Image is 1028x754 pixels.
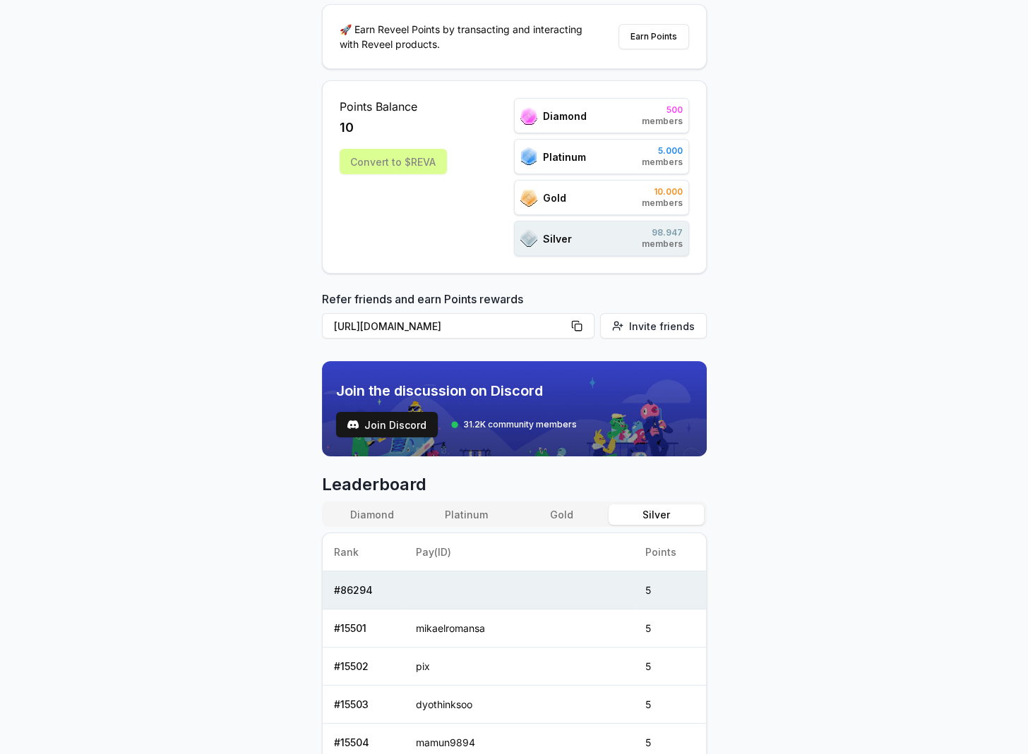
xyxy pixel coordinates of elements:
[634,686,705,724] td: 5
[323,533,405,571] th: Rank
[405,609,635,647] td: mikaelromansa
[629,319,695,334] span: Invite friends
[347,419,359,430] img: test
[322,313,594,339] button: [URL][DOMAIN_NAME]
[364,418,426,432] span: Join Discord
[340,98,447,115] span: Points Balance
[336,412,438,437] a: testJoin Discord
[322,361,707,456] img: discord_banner
[405,647,635,686] td: pix
[322,473,707,496] span: Leaderboard
[405,533,635,571] th: Pay(ID)
[543,109,587,123] span: Diamond
[405,686,635,724] td: dyothinksoo
[543,231,572,246] span: Silver
[634,647,705,686] td: 5
[325,504,419,525] button: Diamond
[336,381,577,401] span: Join the discussion on Discord
[543,150,586,164] span: Platinum
[600,313,707,339] button: Invite friends
[642,227,683,238] span: 98.947
[634,609,705,647] td: 5
[609,504,703,525] button: Silver
[419,504,514,525] button: Platinum
[323,571,405,609] td: # 86294
[642,186,683,197] span: 10.000
[642,197,683,209] span: members
[634,533,705,571] th: Points
[618,24,689,49] button: Earn Points
[520,107,537,125] img: ranks_icon
[323,647,405,686] td: # 15502
[543,190,566,205] span: Gold
[642,104,683,116] span: 500
[514,504,609,525] button: Gold
[340,22,594,51] p: 🚀 Earn Reveel Points by transacting and interacting with Reveel products.
[642,238,683,250] span: members
[634,571,705,609] td: 5
[520,189,537,207] img: ranks_icon
[340,118,354,138] span: 10
[642,145,683,157] span: 5.000
[463,419,577,430] span: 31.2K community members
[323,686,405,724] td: # 15503
[322,291,707,344] div: Refer friends and earn Points rewards
[336,412,438,437] button: Join Discord
[520,147,537,166] img: ranks_icon
[520,229,537,248] img: ranks_icon
[642,157,683,168] span: members
[642,116,683,127] span: members
[323,609,405,647] td: # 15501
